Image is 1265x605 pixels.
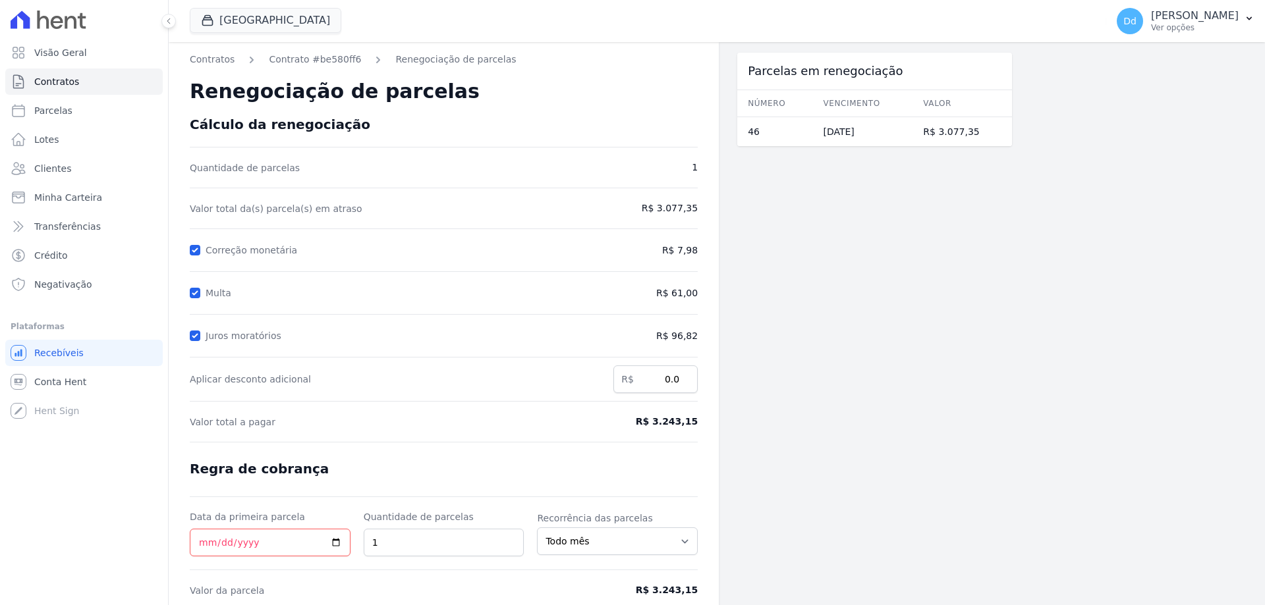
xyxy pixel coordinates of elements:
span: Quantidade de parcelas [190,161,567,174]
td: [DATE] [812,117,913,147]
span: Clientes [34,162,71,175]
button: Dd [PERSON_NAME] Ver opções [1106,3,1265,39]
a: Renegociação de parcelas [395,53,516,66]
span: R$ 3.243,15 [580,583,698,597]
a: Parcelas [5,97,163,124]
span: Regra de cobrança [190,461,329,477]
a: Transferências [5,213,163,240]
a: Negativação [5,271,163,298]
span: Visão Geral [34,46,87,59]
span: Conta Hent [34,375,86,388]
span: Contratos [34,75,79,88]
nav: Breadcrumb [190,53,698,66]
span: Parcelas [34,104,72,117]
span: R$ 61,00 [580,286,698,300]
a: Contratos [190,53,235,66]
span: Minha Carteira [34,191,102,204]
span: Recebíveis [34,346,84,359]
span: Valor total da(s) parcela(s) em atraso [190,202,567,215]
div: Parcelas em renegociação [737,53,1012,90]
span: Valor da parcela [190,584,567,597]
span: R$ 3.243,15 [580,415,698,429]
a: Recebíveis [5,340,163,366]
label: Data da primeira parcela [190,510,351,523]
span: R$ 7,98 [662,244,698,257]
a: Lotes [5,126,163,153]
span: 1 [580,161,698,174]
span: R$ 96,82 [580,329,698,343]
p: Ver opções [1151,22,1239,33]
a: Visão Geral [5,39,163,66]
label: Correção monetária [206,245,302,255]
label: Multa [206,288,237,298]
label: Quantidade de parcelas [364,510,524,523]
a: Clientes [5,155,163,182]
span: Negativação [34,278,92,291]
span: Dd [1123,16,1137,26]
label: Aplicar desconto adicional [190,373,600,386]
a: Crédito [5,242,163,269]
a: Conta Hent [5,369,163,395]
label: Juros moratórios [206,330,287,341]
th: Valor [913,90,1012,117]
th: Vencimento [812,90,913,117]
span: Valor total a pagar [190,415,567,429]
button: [GEOGRAPHIC_DATA] [190,8,341,33]
th: Número [737,90,812,117]
td: 46 [737,117,812,147]
a: Minha Carteira [5,184,163,211]
label: Recorrência das parcelas [537,512,698,525]
span: Crédito [34,249,68,262]
td: R$ 3.077,35 [913,117,1012,147]
span: Transferências [34,220,101,233]
span: Renegociação de parcelas [190,80,480,103]
span: R$ 3.077,35 [580,201,698,215]
span: Lotes [34,133,59,146]
p: [PERSON_NAME] [1151,9,1239,22]
span: Cálculo da renegociação [190,117,370,132]
div: Plataformas [11,319,157,334]
a: Contrato #be580ff6 [269,53,361,66]
a: Contratos [5,68,163,95]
